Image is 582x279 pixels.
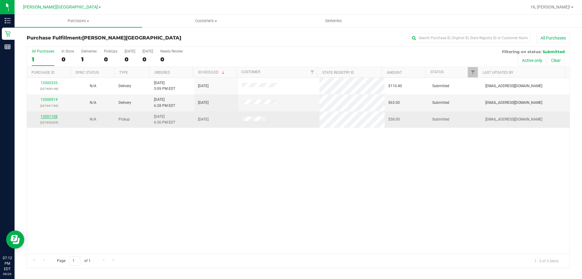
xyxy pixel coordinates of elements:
[90,100,96,106] button: N/A
[154,70,170,75] a: Ordered
[543,49,565,54] span: Submitted
[27,35,208,41] h3: Purchase Fulfillment:
[430,70,443,74] a: Status
[62,49,74,53] div: In Store
[142,49,153,53] div: [DATE]
[32,56,54,63] div: 1
[468,67,478,77] a: Filter
[160,49,183,53] div: Needs Review
[15,15,142,27] a: Purchases
[483,70,513,75] a: Last Updated By
[3,272,12,276] p: 09/24
[82,35,181,41] span: [PERSON_NAME][GEOGRAPHIC_DATA]
[142,15,270,27] a: Customers
[154,97,175,108] span: [DATE] 6:28 PM EDT
[6,230,24,249] iframe: Resource center
[154,114,175,125] span: [DATE] 6:56 PM EDT
[518,55,546,66] button: Active only
[41,97,58,102] a: 12000914
[154,80,175,92] span: [DATE] 5:09 PM EDT
[90,117,96,122] button: N/A
[31,103,67,109] p: (327441740)
[142,18,269,24] span: Customers
[119,100,131,106] span: Delivery
[322,70,354,75] a: State Registry ID
[317,18,350,24] span: Deliveries
[125,56,135,63] div: 0
[485,100,542,106] span: [EMAIL_ADDRESS][DOMAIN_NAME]
[90,84,96,88] span: Not Applicable
[3,255,12,272] p: 07:12 PM EDT
[388,100,400,106] span: $65.00
[32,70,55,75] a: Purchase ID
[23,5,98,10] span: [PERSON_NAME][GEOGRAPHIC_DATA]
[90,100,96,105] span: Not Applicable
[104,56,117,63] div: 0
[485,83,542,89] span: [EMAIL_ADDRESS][DOMAIN_NAME]
[409,33,530,43] input: Search Purchase ID, Original ID, State Registry ID or Customer Name...
[90,117,96,121] span: Not Applicable
[485,117,542,122] span: [EMAIL_ADDRESS][DOMAIN_NAME]
[160,56,183,63] div: 0
[502,49,541,54] span: Filtering on status:
[142,56,153,63] div: 0
[5,18,11,24] inline-svg: Inventory
[75,70,99,75] a: Sync Status
[5,31,11,37] inline-svg: Retail
[104,49,117,53] div: PickUps
[5,44,11,50] inline-svg: Reports
[537,33,570,43] button: All Purchases
[432,117,449,122] span: Submitted
[41,81,58,85] a: 12000335
[388,83,402,89] span: $110.40
[41,114,58,119] a: 12001108
[241,70,260,74] a: Customer
[119,83,131,89] span: Delivery
[198,70,226,74] a: Scheduled
[81,49,97,53] div: Deliveries
[198,117,209,122] span: [DATE]
[31,120,67,125] p: (327456329)
[432,100,449,106] span: Submitted
[32,49,54,53] div: All Purchases
[52,256,95,266] span: Page of 1
[198,83,209,89] span: [DATE]
[31,86,67,92] p: (327408148)
[530,256,564,265] span: 1 - 3 of 3 items
[90,83,96,89] button: N/A
[119,70,128,75] a: Type
[387,70,402,75] a: Amount
[432,83,449,89] span: Submitted
[270,15,397,27] a: Deliveries
[125,49,135,53] div: [DATE]
[531,5,570,9] span: Hi, [PERSON_NAME]!
[547,55,565,66] button: Clear
[15,18,142,24] span: Purchases
[307,67,317,77] a: Filter
[388,117,400,122] span: $58.00
[198,100,209,106] span: [DATE]
[62,56,74,63] div: 0
[69,256,80,266] input: 1
[119,117,130,122] span: Pickup
[81,56,97,63] div: 1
